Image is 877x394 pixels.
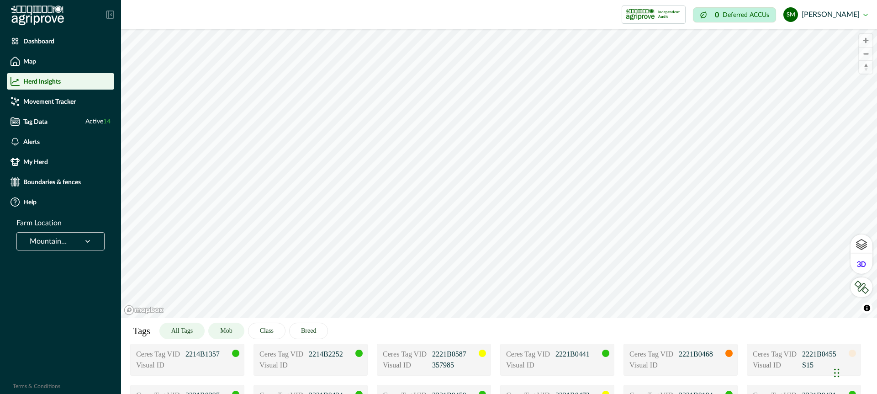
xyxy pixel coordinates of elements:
div: Drag [834,359,840,387]
a: Help [7,194,114,210]
p: Visual ID [259,360,305,371]
p: Visual ID [383,360,428,371]
button: steve le moenic[PERSON_NAME] [783,4,868,26]
a: Herd Insights [7,73,114,90]
button: Toggle attribution [861,303,872,314]
p: Alerts [23,138,40,145]
p: Herd Insights [23,78,61,85]
button: All Tags [159,323,205,339]
p: 0 [715,11,719,19]
p: Ceres Tag VID [506,349,552,360]
a: Tag DataActive14 [7,113,114,130]
p: Ceres Tag VID [136,349,182,360]
p: Ceres Tag VID [259,349,305,360]
p: Independent Audit [658,10,682,19]
button: Zoom out [859,47,872,60]
p: Deferred ACCUs [723,11,769,18]
p: 2214B2252 [309,349,354,360]
p: Visual ID [629,360,675,371]
p: Visual ID [753,360,798,371]
canvas: Map [121,29,877,318]
p: Visual ID [136,360,182,371]
button: Reset bearing to north [859,60,872,74]
button: certification logoIndependent Audit [622,5,686,24]
p: My Herd [23,158,48,165]
p: Farm Location [16,218,62,229]
p: 2221B0468 [679,349,724,360]
img: Logo [11,5,64,26]
button: Mob [208,323,244,339]
a: Movement Tracker [7,93,114,110]
span: Reset bearing to north [859,61,872,74]
a: Terms & Conditions [13,383,60,389]
span: Active [85,117,111,127]
p: Movement Tracker [23,98,76,105]
a: Alerts [7,133,114,150]
img: LkRIKP7pqK064DBUf7vatyaj0RnXiK+1zEGAAAAAElFTkSuQmCC [854,281,869,294]
p: Ceres Tag VID [383,349,428,360]
p: Ceres Tag VID [753,349,798,360]
iframe: Chat Widget [831,350,877,394]
p: Tag Data [23,118,48,125]
p: 2221B0587 [432,349,478,360]
img: certification logo [626,7,655,22]
p: S15 [802,360,848,371]
a: My Herd [7,154,114,170]
span: 14 [103,118,111,125]
p: Help [23,198,37,206]
p: 2214B1357 [185,349,231,360]
p: Visual ID [506,360,552,371]
button: Zoom in [859,34,872,47]
p: Map [23,58,36,65]
p: Ceres Tag VID [629,349,675,360]
p: 2221B0441 [555,349,601,360]
p: Dashboard [23,37,54,45]
span: Zoom out [859,48,872,60]
a: Mapbox logo [124,305,164,315]
button: Breed [289,323,328,339]
p: 357985 [432,360,478,371]
p: 2221B0455 [802,349,848,360]
a: Dashboard [7,33,114,49]
a: Map [7,53,114,69]
button: Class [248,323,285,339]
p: Boundaries & fences [23,178,81,186]
a: Boundaries & fences [7,174,114,190]
p: Tags [133,324,150,338]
